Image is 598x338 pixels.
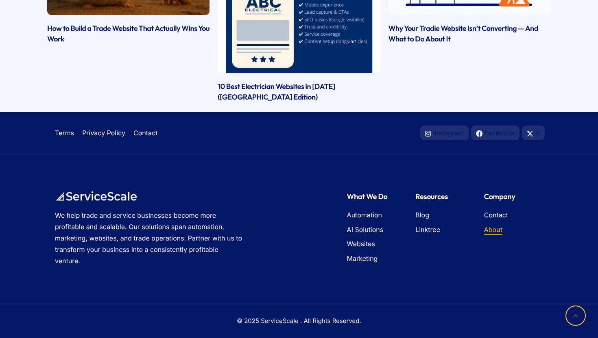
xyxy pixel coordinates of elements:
[415,191,472,202] h5: Resources
[347,225,384,235] a: AI Solutions
[471,126,519,140] a: Facebook
[484,210,508,221] a: Contact
[388,24,538,43] a: Why Your Tradie Website Isn’t Converting — And What to Do About It
[347,191,404,202] h5: What We Do
[133,128,157,139] a: Contact
[47,24,210,43] a: How to Build a Trade Website That Actually Wins You Work
[55,210,245,266] p: We help trade and service businesses become more profitable and scalable. Our solutions span auto...
[55,128,74,139] a: Terms
[484,191,541,202] h5: Company
[82,128,125,139] a: Privacy Policy
[415,210,429,221] a: Blog
[51,316,547,326] p: © 2025 ServiceScale . All Rights Reserved.
[347,210,382,221] a: Automation
[218,82,335,102] a: 10 Best Electrician Websites in [DATE] ([GEOGRAPHIC_DATA] Edition)
[415,225,440,235] a: Linktree
[420,126,468,140] a: Instagram
[347,253,378,264] a: Marketing
[484,225,502,235] a: About
[522,126,545,140] a: X
[55,191,137,201] img: ServiceScale logo representing business automation for tradies
[347,239,375,249] a: Websites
